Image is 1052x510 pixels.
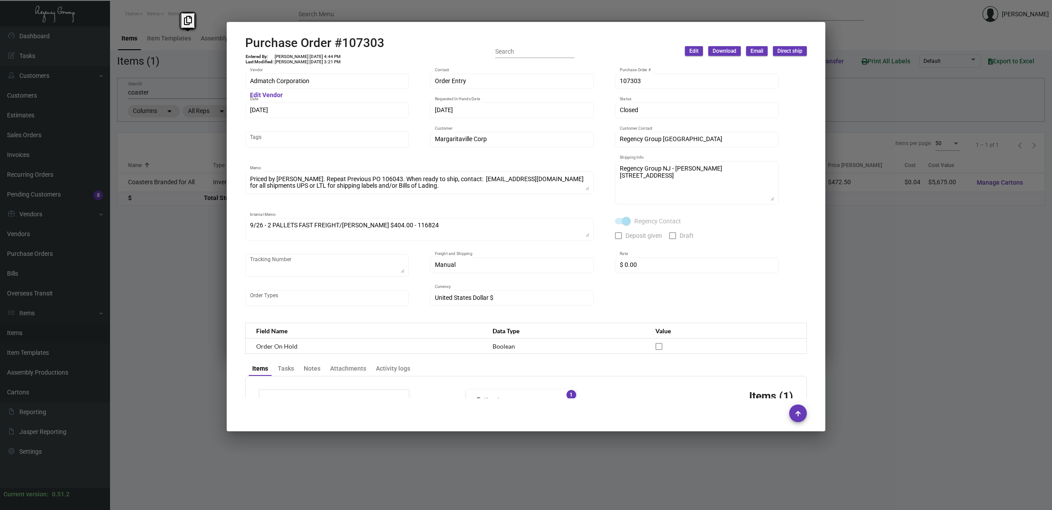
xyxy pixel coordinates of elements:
div: Notes [304,364,320,373]
td: [PERSON_NAME] [DATE] 3:21 PM [274,59,341,65]
span: Manual [435,261,456,268]
mat-hint: Edit Vendor [250,92,283,99]
span: Email [750,47,763,55]
div: Attachments [330,364,366,373]
div: Tasks [278,364,294,373]
button: Download [708,46,741,56]
mat-panel-title: Estimates [477,395,555,405]
span: Download [713,47,736,55]
button: Direct ship [773,46,807,56]
span: Closed [620,106,638,113]
button: Email [746,46,768,56]
span: Draft [680,230,694,241]
div: 0.51.2 [52,490,70,499]
h2: Purchase Order #107303 [245,36,384,51]
button: Edit [685,46,703,56]
span: Order On Hold [256,342,298,350]
div: Items [252,364,268,373]
span: Boolean [493,342,515,350]
th: Data Type [484,323,647,339]
td: Last Modified: [245,59,274,65]
th: Field Name [246,323,484,339]
mat-expansion-panel-header: Estimates [466,390,576,411]
span: Deposit given [625,230,662,241]
span: Regency Contact [634,216,681,226]
div: Current version: [4,490,48,499]
td: Entered By: [245,54,274,59]
div: Activity logs [376,364,410,373]
span: Edit [689,47,699,55]
i: Copy [184,16,192,25]
td: [PERSON_NAME] [DATE] 4:44 PM [274,54,341,59]
h3: Items (1) [749,390,793,402]
th: Value [647,323,806,339]
span: Direct ship [777,47,802,55]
